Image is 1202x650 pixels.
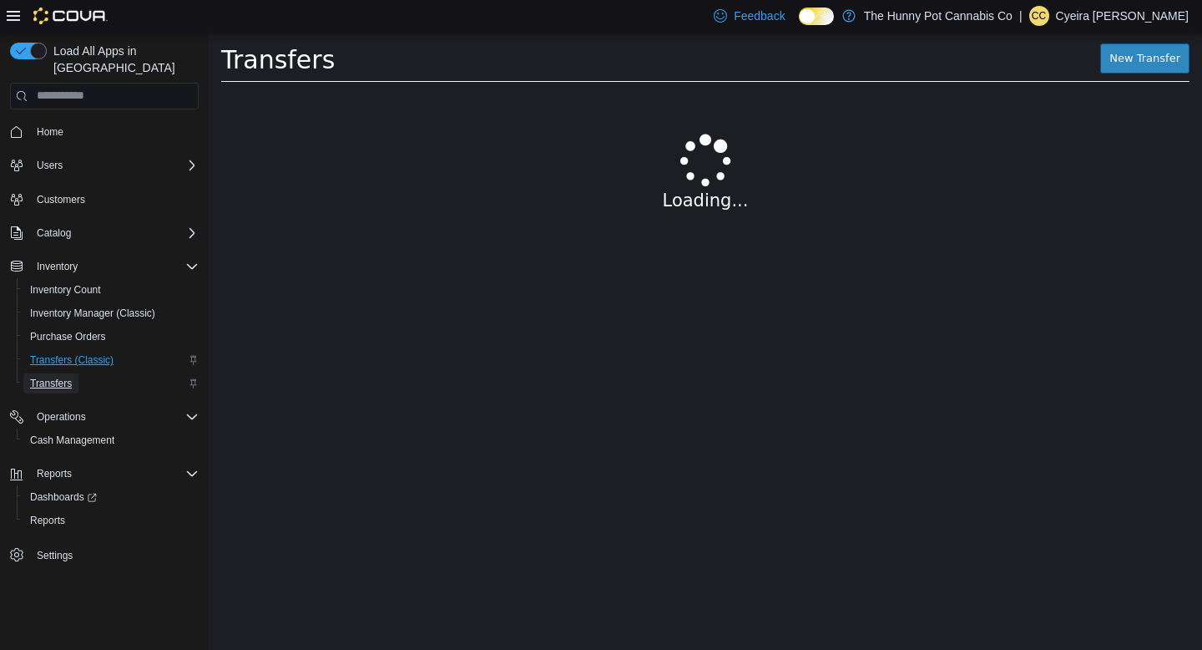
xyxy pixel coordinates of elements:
a: New Transfer [891,11,981,41]
button: Users [30,155,69,175]
span: Customers [37,193,85,206]
button: Operations [30,407,93,427]
a: Transfers (Classic) [23,350,120,370]
span: CC [1032,6,1046,26]
span: Transfers (Classic) [30,353,114,367]
span: Purchase Orders [30,330,106,343]
span: Users [30,155,199,175]
button: Home [3,119,205,144]
span: Transfers [13,13,126,42]
span: Reports [23,510,199,531]
button: Inventory Count [17,278,205,302]
a: Dashboards [17,485,205,509]
a: Customers [30,190,92,210]
img: Cova [33,8,108,24]
a: Reports [23,510,72,531]
span: Home [30,121,199,142]
button: Operations [3,405,205,429]
nav: Complex example [10,113,199,611]
span: Reports [37,467,72,480]
p: | [1019,6,1023,26]
span: Reports [30,514,65,527]
p: Loading... [63,155,931,182]
span: Customers [30,189,199,210]
button: Catalog [30,223,78,243]
span: Settings [30,544,199,565]
span: Transfers [23,373,199,394]
span: Inventory Manager (Classic) [23,303,199,323]
button: Inventory [3,255,205,278]
p: Cyeira [PERSON_NAME] [1056,6,1189,26]
span: Catalog [37,226,71,240]
button: Catalog [3,221,205,245]
span: Operations [30,407,199,427]
button: Inventory Manager (Classic) [17,302,205,325]
button: Settings [3,542,205,566]
span: Transfers (Classic) [23,350,199,370]
a: Inventory Manager (Classic) [23,303,162,323]
span: Home [37,125,63,139]
a: Inventory Count [23,280,108,300]
span: Dashboards [30,490,97,504]
a: Transfers [23,373,78,394]
span: Dashboards [23,487,199,507]
button: Cash Management [17,429,205,452]
span: Purchase Orders [23,327,199,347]
span: Reports [30,464,199,484]
span: Inventory Count [23,280,199,300]
a: Home [30,122,70,142]
input: Dark Mode [799,8,834,25]
span: Inventory Count [30,283,101,297]
button: Purchase Orders [17,325,205,348]
span: Load All Apps in [GEOGRAPHIC_DATA] [47,43,199,76]
button: Users [3,154,205,177]
button: Reports [17,509,205,532]
span: Feedback [734,8,785,24]
span: Users [37,159,63,172]
span: Cash Management [30,434,114,447]
span: Settings [37,549,73,562]
span: Catalog [30,223,199,243]
button: Transfers (Classic) [17,348,205,372]
span: Inventory Manager (Classic) [30,307,155,320]
p: The Hunny Pot Cannabis Co [864,6,1013,26]
span: Operations [37,410,86,424]
a: Dashboards [23,487,104,507]
button: Transfers [17,372,205,395]
a: Cash Management [23,430,121,450]
a: Settings [30,546,79,566]
span: Cash Management [23,430,199,450]
a: Purchase Orders [23,327,113,347]
button: Reports [3,462,205,485]
span: Inventory [37,260,78,273]
span: Dark Mode [799,25,800,26]
span: Transfers [30,377,72,390]
button: Inventory [30,256,84,277]
span: Inventory [30,256,199,277]
button: Reports [30,464,78,484]
button: Customers [3,187,205,211]
div: Cyeira Carriere [1029,6,1049,26]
